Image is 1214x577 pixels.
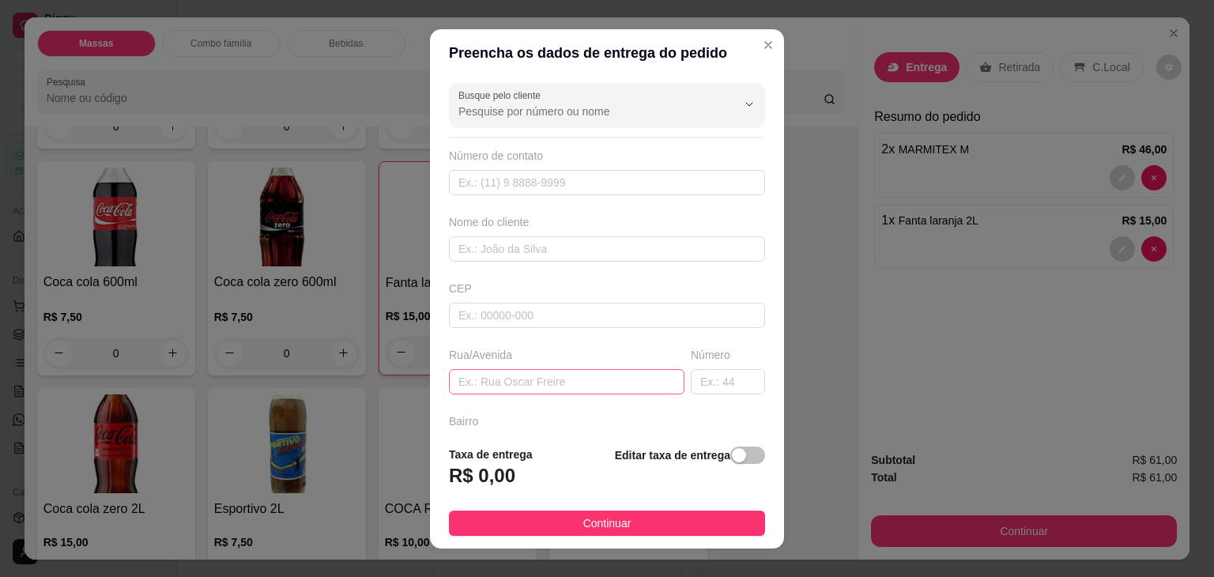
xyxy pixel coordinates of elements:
[449,347,684,363] div: Rua/Avenida
[615,449,730,462] strong: Editar taxa de entrega
[756,32,781,58] button: Close
[449,413,765,429] div: Bairro
[583,515,632,532] span: Continuar
[737,92,762,117] button: Show suggestions
[430,29,784,77] header: Preencha os dados de entrega do pedido
[449,448,533,461] strong: Taxa de entrega
[458,89,546,102] label: Busque pelo cliente
[449,214,765,230] div: Nome do cliente
[449,511,765,536] button: Continuar
[449,236,765,262] input: Ex.: João da Silva
[449,281,765,296] div: CEP
[458,104,711,119] input: Busque pelo cliente
[449,369,684,394] input: Ex.: Rua Oscar Freire
[691,369,765,394] input: Ex.: 44
[449,170,765,195] input: Ex.: (11) 9 8888-9999
[449,303,765,328] input: Ex.: 00000-000
[449,463,515,488] h3: R$ 0,00
[691,347,765,363] div: Número
[449,148,765,164] div: Número de contato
